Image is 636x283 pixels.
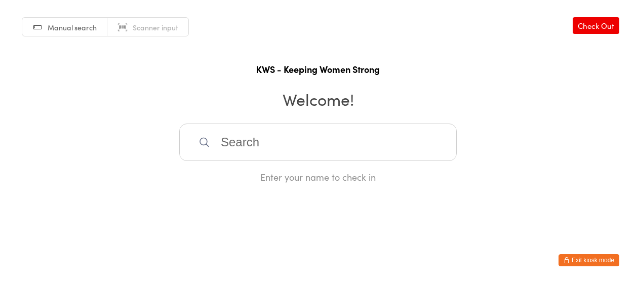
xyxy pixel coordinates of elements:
span: Manual search [48,22,97,32]
h2: Welcome! [10,88,626,110]
button: Exit kiosk mode [559,254,619,266]
h1: KWS - Keeping Women Strong [10,63,626,75]
div: Enter your name to check in [179,171,457,183]
input: Search [179,124,457,161]
a: Check Out [573,17,619,34]
span: Scanner input [133,22,178,32]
